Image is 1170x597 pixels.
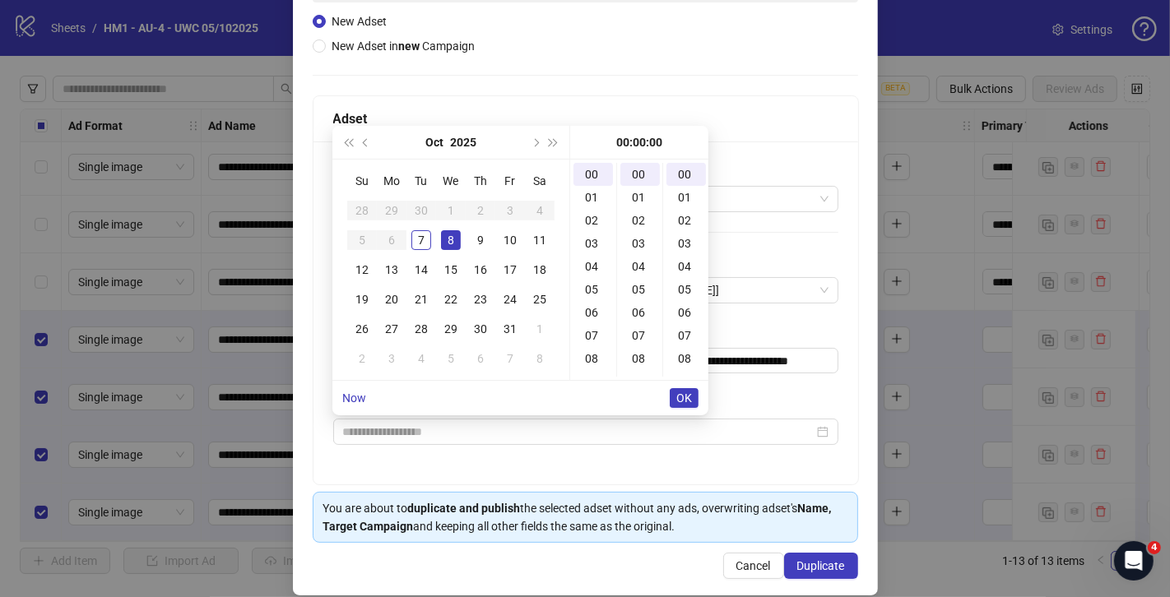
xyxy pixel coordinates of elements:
[406,255,436,285] td: 2025-10-14
[377,255,406,285] td: 2025-10-13
[620,163,660,186] div: 00
[352,230,372,250] div: 5
[620,301,660,324] div: 06
[573,163,613,186] div: 00
[525,166,555,196] th: Sa
[382,289,402,309] div: 20
[1148,541,1161,554] span: 4
[573,255,613,278] div: 04
[666,370,706,393] div: 09
[425,126,443,159] button: Choose a month
[573,324,613,347] div: 07
[500,230,520,250] div: 10
[676,391,692,405] span: OK
[666,301,706,324] div: 06
[620,324,660,347] div: 07
[377,344,406,373] td: 2025-11-03
[471,201,490,220] div: 2
[471,289,490,309] div: 23
[666,163,706,186] div: 00
[406,196,436,225] td: 2025-09-30
[526,126,544,159] button: Next month (PageDown)
[357,126,375,159] button: Previous month (PageUp)
[382,230,402,250] div: 6
[406,225,436,255] td: 2025-10-07
[471,230,490,250] div: 9
[666,209,706,232] div: 02
[436,225,466,255] td: 2025-10-08
[347,166,377,196] th: Su
[399,39,420,53] strong: new
[466,314,495,344] td: 2025-10-30
[620,278,660,301] div: 05
[620,209,660,232] div: 02
[347,196,377,225] td: 2025-09-28
[406,314,436,344] td: 2025-10-28
[466,166,495,196] th: Th
[406,166,436,196] th: Tu
[382,319,402,339] div: 27
[347,285,377,314] td: 2025-10-19
[495,166,525,196] th: Fr
[500,289,520,309] div: 24
[411,289,431,309] div: 21
[352,349,372,368] div: 2
[573,209,613,232] div: 02
[377,196,406,225] td: 2025-09-29
[573,232,613,255] div: 03
[347,314,377,344] td: 2025-10-26
[382,349,402,368] div: 3
[332,15,388,28] span: New Adset
[545,126,563,159] button: Next year (Control + right)
[577,126,702,159] div: 00:00:00
[530,319,550,339] div: 1
[323,502,832,533] strong: Name, Target Campaign
[530,289,550,309] div: 25
[333,109,838,129] div: Adset
[666,278,706,301] div: 05
[723,553,784,579] button: Cancel
[377,314,406,344] td: 2025-10-27
[352,319,372,339] div: 26
[471,260,490,280] div: 16
[377,166,406,196] th: Mo
[530,260,550,280] div: 18
[500,349,520,368] div: 7
[736,559,771,572] span: Cancel
[466,285,495,314] td: 2025-10-23
[343,423,814,441] input: Start time
[620,186,660,209] div: 01
[441,349,461,368] div: 5
[411,260,431,280] div: 14
[525,255,555,285] td: 2025-10-18
[573,370,613,393] div: 09
[441,289,461,309] div: 22
[495,225,525,255] td: 2025-10-10
[784,553,858,579] button: Duplicate
[382,201,402,220] div: 29
[495,196,525,225] td: 2025-10-03
[573,278,613,301] div: 05
[500,319,520,339] div: 31
[530,230,550,250] div: 11
[441,201,461,220] div: 1
[525,285,555,314] td: 2025-10-25
[530,201,550,220] div: 4
[352,289,372,309] div: 19
[377,285,406,314] td: 2025-10-20
[666,255,706,278] div: 04
[408,502,521,515] strong: duplicate and publish
[525,344,555,373] td: 2025-11-08
[666,186,706,209] div: 01
[620,347,660,370] div: 08
[377,225,406,255] td: 2025-10-06
[573,347,613,370] div: 08
[495,314,525,344] td: 2025-10-31
[436,255,466,285] td: 2025-10-15
[525,225,555,255] td: 2025-10-11
[620,370,660,393] div: 09
[495,344,525,373] td: 2025-11-07
[342,391,366,405] a: Now
[471,349,490,368] div: 6
[620,255,660,278] div: 04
